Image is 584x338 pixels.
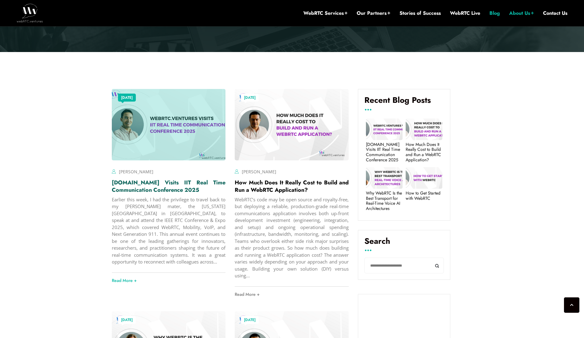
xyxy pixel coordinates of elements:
a: [DOMAIN_NAME] Visits IIT Real Time Communication Conference 2025 [366,142,403,163]
label: Search [364,236,444,251]
a: Contact Us [543,10,567,17]
div: WebRTC’s code may be open source and royalty-free, but deploying a reliable, production-grade rea... [235,196,349,279]
h4: Recent Blog Posts [364,95,444,110]
a: Our Partners [357,10,390,17]
a: How Much Does It Really Cost to Build and Run a WebRTC Application? [235,179,349,194]
a: Blog [489,10,500,17]
a: How Much Does It Really Cost to Build and Run a WebRTC Application? [406,142,442,163]
a: Read More + [112,273,226,288]
a: [DATE] [118,316,136,324]
a: Stories of Success [399,10,441,17]
a: Why WebRTC Is the Best Transport for Real-Time Voice AI Architectures [366,191,403,211]
a: [DATE] [241,94,259,102]
img: WebRTC.ventures [17,4,43,22]
a: Read More + [235,287,349,302]
a: How to Get Started with WebRTC [406,191,442,201]
a: [PERSON_NAME] [242,169,276,175]
img: image [235,89,349,160]
a: [DOMAIN_NAME] Visits IIT Real Time Communication Conference 2025 [112,179,226,194]
div: Earlier this week, I had the privilege to travel back to my [PERSON_NAME] mater, the [US_STATE][G... [112,196,226,265]
a: [DATE] [118,94,136,102]
button: Search [430,258,444,273]
a: [PERSON_NAME] [119,169,153,175]
a: WebRTC Live [450,10,480,17]
a: WebRTC Services [303,10,347,17]
a: [DATE] [241,316,259,324]
a: About Us [509,10,534,17]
